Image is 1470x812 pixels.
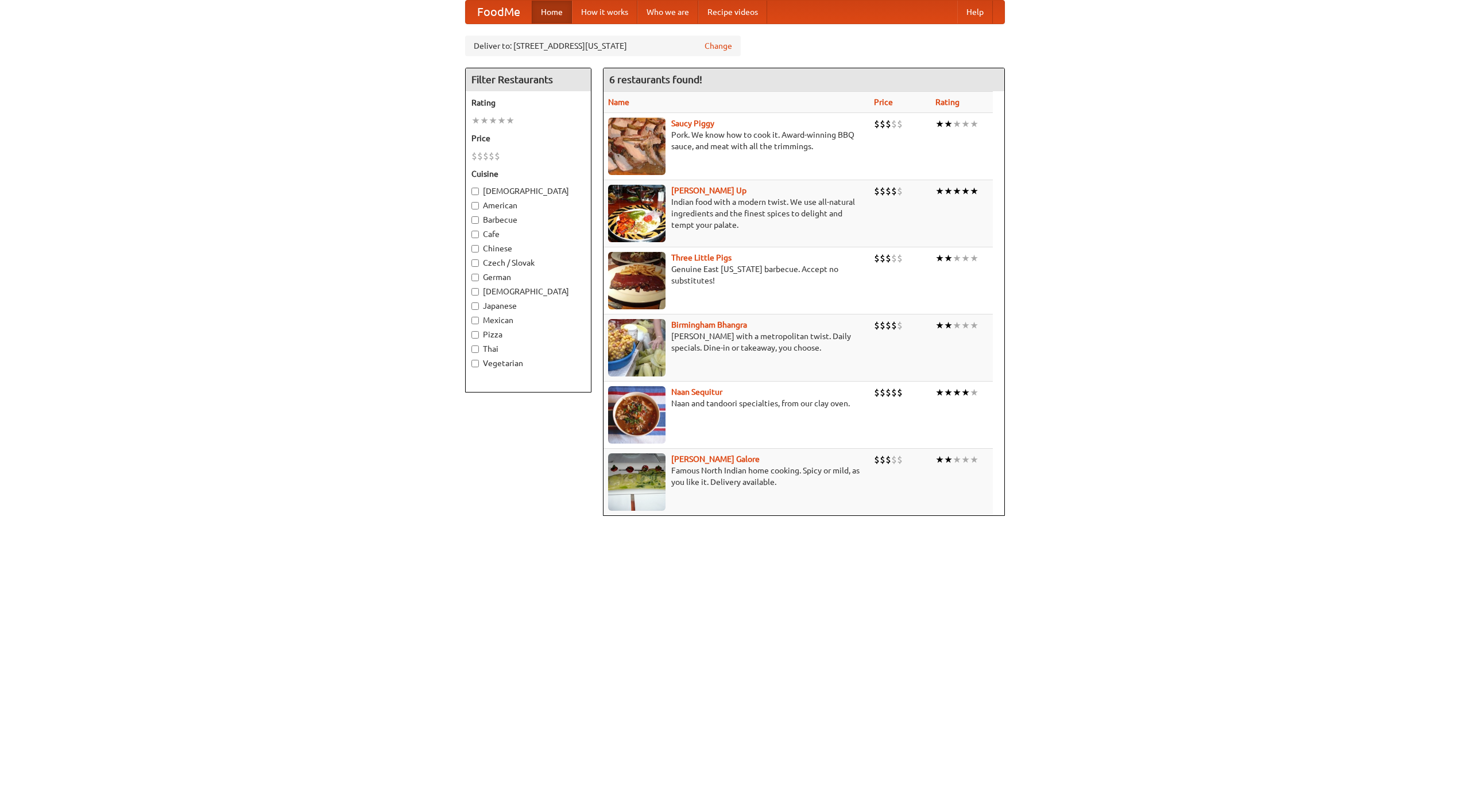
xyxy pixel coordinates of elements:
[477,150,483,162] li: $
[880,118,885,130] li: $
[957,1,993,24] a: Help
[471,360,479,367] input: Vegetarian
[961,252,970,265] li: ★
[471,245,479,252] input: Chinese
[608,185,666,242] img: curryup.jpg
[874,453,880,466] li: $
[471,231,479,238] input: Cafe
[489,114,497,127] li: ★
[471,114,480,127] li: ★
[953,319,961,332] li: ★
[608,386,666,444] img: naansequitur.jpg
[953,118,961,130] li: ★
[671,320,747,329] b: Birmingham Bhangra
[671,454,760,464] a: [PERSON_NAME] Galore
[608,319,666,376] img: bhangra.jpg
[944,386,953,399] li: ★
[944,185,953,197] li: ★
[608,118,666,175] img: saucy.jpg
[885,252,891,265] li: $
[897,185,903,197] li: $
[961,319,970,332] li: ★
[880,386,885,399] li: $
[608,398,865,409] p: Naan and tandoori specialties, from our clay oven.
[483,150,489,162] li: $
[897,252,903,265] li: $
[471,274,479,281] input: German
[970,118,978,130] li: ★
[608,263,865,286] p: Genuine East [US_STATE] barbecue. Accept no substitutes!
[897,386,903,399] li: $
[880,185,885,197] li: $
[471,133,585,144] h5: Price
[961,185,970,197] li: ★
[891,319,897,332] li: $
[970,386,978,399] li: ★
[532,1,572,24] a: Home
[891,453,897,466] li: $
[608,465,865,488] p: Famous North Indian home cooking. Spicy or mild, as you like it. Delivery available.
[471,97,585,108] h5: Rating
[471,288,479,296] input: [DEMOGRAPHIC_DATA]
[671,387,722,397] a: Naan Sequitur
[897,319,903,332] li: $
[970,185,978,197] li: ★
[471,345,479,353] input: Thai
[885,453,891,466] li: $
[471,358,585,369] label: Vegetarian
[935,98,960,107] a: Rating
[466,1,532,24] a: FoodMe
[471,300,585,312] label: Japanese
[637,1,698,24] a: Who we are
[944,453,953,466] li: ★
[970,319,978,332] li: ★
[891,185,897,197] li: $
[944,118,953,130] li: ★
[935,185,944,197] li: ★
[944,252,953,265] li: ★
[608,196,865,231] p: Indian food with a modern twist. We use all-natural ingredients and the finest spices to delight ...
[465,36,741,56] div: Deliver to: [STREET_ADDRESS][US_STATE]
[953,252,961,265] li: ★
[471,214,585,226] label: Barbecue
[471,259,479,267] input: Czech / Slovak
[471,185,585,197] label: [DEMOGRAPHIC_DATA]
[970,453,978,466] li: ★
[471,343,585,355] label: Thai
[471,257,585,269] label: Czech / Slovak
[880,453,885,466] li: $
[471,329,585,340] label: Pizza
[935,252,944,265] li: ★
[471,317,479,324] input: Mexican
[489,150,494,162] li: $
[471,216,479,224] input: Barbecue
[874,319,880,332] li: $
[506,114,514,127] li: ★
[874,98,893,107] a: Price
[608,98,629,107] a: Name
[880,252,885,265] li: $
[480,114,489,127] li: ★
[494,150,500,162] li: $
[608,453,666,511] img: currygalore.jpg
[609,74,702,85] ng-pluralize: 6 restaurants found!
[897,118,903,130] li: $
[471,302,479,310] input: Japanese
[466,68,591,91] h4: Filter Restaurants
[671,119,714,128] a: Saucy Piggy
[671,253,732,262] a: Three Little Pigs
[935,386,944,399] li: ★
[572,1,637,24] a: How it works
[471,188,479,195] input: [DEMOGRAPHIC_DATA]
[471,286,585,297] label: [DEMOGRAPHIC_DATA]
[471,202,479,209] input: American
[961,453,970,466] li: ★
[471,331,479,339] input: Pizza
[953,386,961,399] li: ★
[608,252,666,309] img: littlepigs.jpg
[891,118,897,130] li: $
